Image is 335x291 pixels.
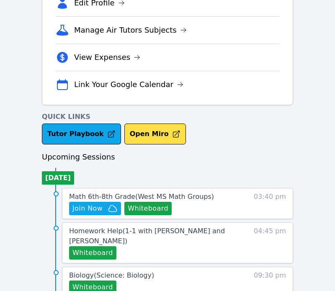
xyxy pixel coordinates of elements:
span: Math 6th-8th Grade ( West MS Math Groups ) [69,193,214,201]
span: Join Now [72,203,103,214]
h3: Upcoming Sessions [42,151,293,163]
a: Manage Air Tutors Subjects [74,24,187,36]
a: View Expenses [74,52,140,63]
h4: Quick Links [42,112,293,122]
a: Tutor Playbook [42,124,121,144]
span: Biology ( Science: Biology ) [69,271,154,279]
button: Join Now [69,202,121,215]
span: 03:40 pm [254,192,286,215]
button: Whiteboard [69,246,116,260]
span: Homework Help ( 1-1 with [PERSON_NAME] and [PERSON_NAME] ) [69,227,225,245]
a: Math 6th-8th Grade(West MS Math Groups) [69,192,214,202]
a: Homework Help(1-1 with [PERSON_NAME] and [PERSON_NAME]) [69,226,232,246]
button: Whiteboard [124,202,172,215]
span: 04:45 pm [254,226,286,260]
a: Link Your Google Calendar [74,79,183,90]
a: Biology(Science: Biology) [69,270,154,281]
li: [DATE] [42,171,74,185]
button: Open Miro [124,124,186,144]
